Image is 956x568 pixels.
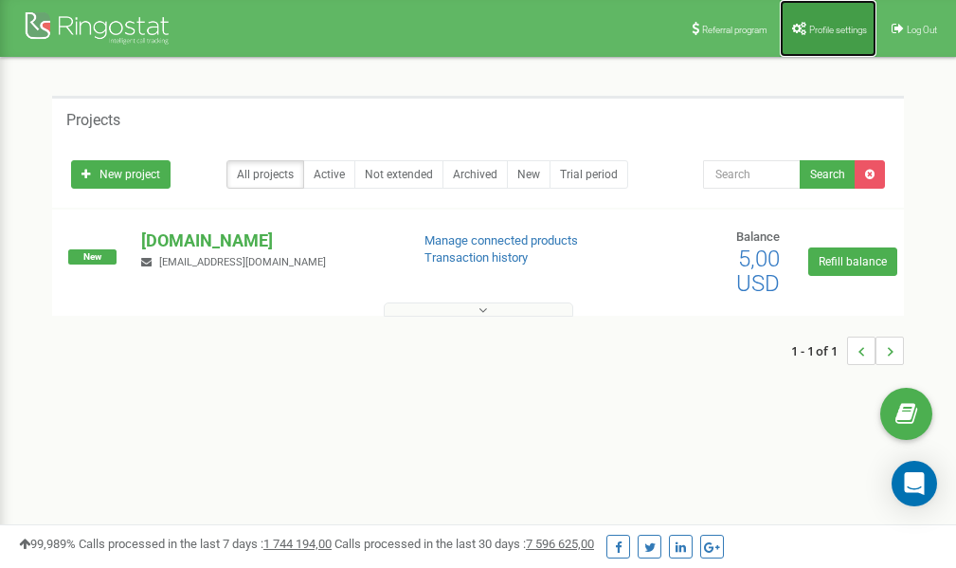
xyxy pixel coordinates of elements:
[907,25,937,35] span: Log Out
[79,537,332,551] span: Calls processed in the last 7 days :
[19,537,76,551] span: 99,989%
[808,247,897,276] a: Refill balance
[791,318,904,384] nav: ...
[703,160,801,189] input: Search
[507,160,550,189] a: New
[68,249,117,265] span: New
[263,537,332,551] u: 1 744 194,00
[809,25,867,35] span: Profile settings
[526,537,594,551] u: 7 596 625,00
[66,112,120,129] h5: Projects
[550,160,628,189] a: Trial period
[303,160,355,189] a: Active
[736,246,780,297] span: 5,00 USD
[354,160,443,189] a: Not extended
[141,229,393,253] p: [DOMAIN_NAME]
[442,160,508,189] a: Archived
[334,537,594,551] span: Calls processed in the last 30 days :
[424,250,528,265] a: Transaction history
[892,461,937,506] div: Open Intercom Messenger
[71,160,171,189] a: New project
[702,25,767,35] span: Referral program
[791,337,847,365] span: 1 - 1 of 1
[226,160,304,189] a: All projects
[159,256,326,268] span: [EMAIL_ADDRESS][DOMAIN_NAME]
[736,229,780,244] span: Balance
[800,160,856,189] button: Search
[424,233,578,247] a: Manage connected products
